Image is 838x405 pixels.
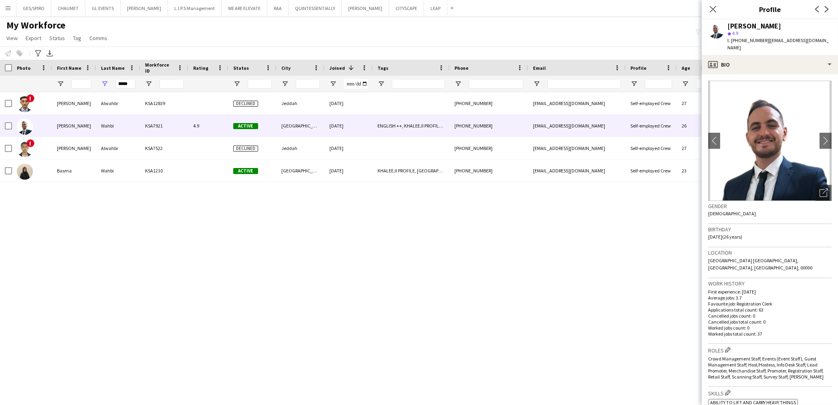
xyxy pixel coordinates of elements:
div: [PERSON_NAME] [52,137,96,159]
span: Phone [454,65,468,71]
div: [DATE] [325,137,373,159]
input: Workforce ID Filter Input [160,79,184,89]
p: Cancelled jobs total count: 0 [708,319,832,325]
span: Last Name [101,65,125,71]
button: Open Filter Menu [329,80,337,87]
app-action-btn: Export XLSX [45,49,55,58]
div: Self-employed Crew [626,137,677,159]
div: [DATE] [325,92,373,114]
span: ! [26,139,34,147]
div: [EMAIL_ADDRESS][DOMAIN_NAME] [528,115,626,137]
h3: Work history [708,280,832,287]
span: First Name [57,65,81,71]
div: [PHONE_NUMBER] [450,160,528,182]
span: Rating [193,65,208,71]
button: Open Filter Menu [682,80,689,87]
button: Open Filter Menu [533,80,540,87]
span: Status [233,65,249,71]
button: [PERSON_NAME] [121,0,168,16]
span: Comms [89,34,107,42]
h3: Profile [702,4,838,14]
div: Bio [702,55,838,74]
button: [PERSON_NAME] [342,0,389,16]
button: Open Filter Menu [233,80,240,87]
button: QUINTESSENTIALLY [289,0,342,16]
div: [GEOGRAPHIC_DATA] [277,115,325,137]
div: ENGLISH ++, KHALEEJI PROFILE, RAA , TOP HOST/HOSTESS, TOP PROMOTER, TOP [PERSON_NAME] [373,115,450,137]
div: KHALEEJI PROFILE, [GEOGRAPHIC_DATA] [373,160,450,182]
div: Self-employed Crew [626,92,677,114]
span: Declined [233,101,258,107]
div: [PHONE_NUMBER] [450,115,528,137]
span: Joined [329,65,345,71]
input: City Filter Input [296,79,320,89]
a: View [3,33,21,43]
span: | [EMAIL_ADDRESS][DOMAIN_NAME] [727,37,829,51]
div: KSA1210 [140,160,188,182]
p: Worked jobs count: 0 [708,325,832,331]
div: [DATE] [325,115,373,137]
div: 23 [677,160,711,182]
span: Age [682,65,690,71]
button: Open Filter Menu [57,80,64,87]
div: [PHONE_NUMBER] [450,137,528,159]
button: Open Filter Menu [630,80,638,87]
button: Open Filter Menu [281,80,289,87]
div: 26 [677,115,711,137]
button: WE ARE ELEVATE [222,0,267,16]
div: KSA12839 [140,92,188,114]
span: Email [533,65,546,71]
div: KSA7921 [140,115,188,137]
span: [DATE] (26 years) [708,234,742,240]
div: Jeddah [277,137,325,159]
div: [EMAIL_ADDRESS][DOMAIN_NAME] [528,137,626,159]
span: Declined [233,146,258,152]
span: Profile [630,65,646,71]
p: Applications total count: 63 [708,307,832,313]
a: Export [22,33,44,43]
span: City [281,65,291,71]
a: Tag [70,33,85,43]
button: RAA [267,0,289,16]
button: LEAP [424,0,447,16]
button: CITYSCAPE [389,0,424,16]
input: Email Filter Input [547,79,621,89]
button: Open Filter Menu [145,80,152,87]
span: Tags [378,65,388,71]
p: Worked jobs total count: 37 [708,331,832,337]
div: Wahbi [96,160,140,182]
div: Wahbi [96,115,140,137]
div: Open photos pop-in [816,185,832,201]
button: GL EVENTS [85,0,121,16]
input: Profile Filter Input [645,79,672,89]
div: Self-employed Crew [626,160,677,182]
input: Age Filter Input [696,79,706,89]
button: CHAUMET [51,0,85,16]
p: Average jobs: 3.7 [708,295,832,301]
img: Basma Wahbi [17,164,33,180]
div: [EMAIL_ADDRESS][DOMAIN_NAME] [528,160,626,182]
h3: Roles [708,346,832,354]
span: Tag [73,34,81,42]
span: View [6,34,18,42]
div: [GEOGRAPHIC_DATA] [277,160,325,182]
h3: Birthday [708,226,832,233]
input: Last Name Filter Input [115,79,135,89]
button: Open Filter Menu [378,80,385,87]
div: [PERSON_NAME] [727,22,781,30]
span: [GEOGRAPHIC_DATA] [GEOGRAPHIC_DATA], [GEOGRAPHIC_DATA], [GEOGRAPHIC_DATA], 00000 [708,257,812,271]
span: Photo [17,65,30,71]
input: First Name Filter Input [71,79,91,89]
div: 4.9 [188,115,228,137]
button: GES/SPIRO [16,0,51,16]
app-action-btn: Advanced filters [33,49,43,58]
div: [EMAIL_ADDRESS][DOMAIN_NAME] [528,92,626,114]
a: Status [46,33,68,43]
button: Open Filter Menu [101,80,108,87]
div: 27 [677,92,711,114]
span: Export [26,34,41,42]
img: Abdulrahman Alwahbi [17,141,33,157]
span: t. [PHONE_NUMBER] [727,37,769,43]
div: Basma [52,160,96,182]
p: Cancelled jobs count: 0 [708,313,832,319]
